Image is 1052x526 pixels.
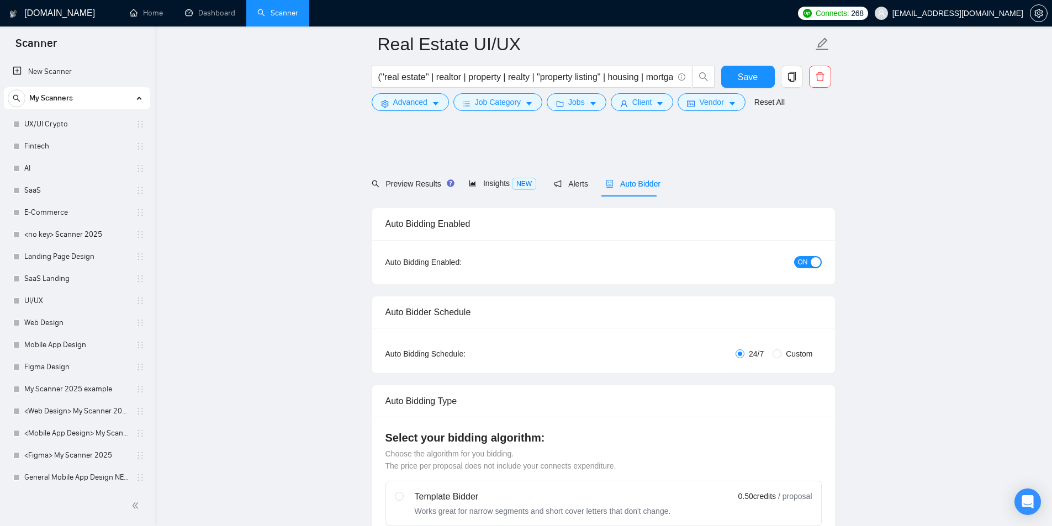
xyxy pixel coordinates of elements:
[24,312,129,334] a: Web Design
[556,99,564,108] span: folder
[781,72,802,82] span: copy
[136,186,145,195] span: holder
[453,93,542,111] button: barsJob Categorycaret-down
[24,290,129,312] a: UI/UX
[877,9,885,17] span: user
[8,94,25,102] span: search
[136,385,145,394] span: holder
[136,252,145,261] span: holder
[754,96,785,108] a: Reset All
[798,256,808,268] span: ON
[24,378,129,400] a: My Scanner 2025 example
[136,164,145,173] span: holder
[469,179,477,187] span: area-chart
[385,449,616,470] span: Choose the algorithm for you bidding. The price per proposal does not include your connects expen...
[24,201,129,224] a: E-Commerce
[469,179,536,188] span: Insights
[611,93,674,111] button: userClientcaret-down
[606,179,660,188] span: Auto Bidder
[385,385,822,417] div: Auto Bidding Type
[136,120,145,129] span: holder
[620,99,628,108] span: user
[815,37,829,51] span: edit
[547,93,606,111] button: folderJobscaret-down
[372,93,449,111] button: settingAdvancedcaret-down
[1014,488,1041,515] div: Open Intercom Messenger
[8,89,25,107] button: search
[778,491,812,502] span: / proposal
[781,348,817,360] span: Custom
[385,256,531,268] div: Auto Bidding Enabled:
[385,208,822,240] div: Auto Bidding Enabled
[131,500,142,511] span: double-left
[24,179,129,201] a: SaaS
[393,96,427,108] span: Advanced
[851,7,863,19] span: 268
[687,99,695,108] span: idcard
[257,8,298,18] a: searchScanner
[721,66,775,88] button: Save
[809,66,831,88] button: delete
[29,87,73,109] span: My Scanners
[136,363,145,371] span: holder
[693,72,714,82] span: search
[24,356,129,378] a: Figma Design
[415,506,671,517] div: Works great for narrow segments and short cover letters that don't change.
[24,268,129,290] a: SaaS Landing
[589,99,597,108] span: caret-down
[656,99,664,108] span: caret-down
[463,99,471,108] span: bars
[446,178,456,188] div: Tooltip anchor
[632,96,652,108] span: Client
[781,66,803,88] button: copy
[744,348,768,360] span: 24/7
[692,66,715,88] button: search
[372,180,379,188] span: search
[1030,4,1048,22] button: setting
[136,429,145,438] span: holder
[385,430,822,445] h4: Select your bidding algorithm:
[7,35,66,59] span: Scanner
[738,70,758,84] span: Save
[554,179,588,188] span: Alerts
[738,490,776,502] span: 0.50 credits
[554,180,562,188] span: notification
[606,180,614,188] span: robot
[810,72,831,82] span: delete
[136,473,145,482] span: holder
[699,96,723,108] span: Vendor
[24,135,129,157] a: Fintech
[136,208,145,217] span: holder
[136,318,145,327] span: holder
[136,296,145,305] span: holder
[378,30,813,58] input: Scanner name...
[136,407,145,416] span: holder
[415,490,671,503] div: Template Bidder
[136,274,145,283] span: holder
[678,73,685,81] span: info-circle
[136,341,145,349] span: holder
[24,113,129,135] a: UX/UI Crypto
[24,466,129,488] a: General Mobile App Design NEW([DATE])
[24,334,129,356] a: Mobile App Design
[816,7,849,19] span: Connects:
[9,5,17,23] img: logo
[381,99,389,108] span: setting
[385,296,822,328] div: Auto Bidder Schedule
[678,93,745,111] button: idcardVendorcaret-down
[432,99,440,108] span: caret-down
[475,96,521,108] span: Job Category
[130,8,163,18] a: homeHome
[568,96,585,108] span: Jobs
[525,99,533,108] span: caret-down
[24,422,129,444] a: <Mobile App Design> My Scanner 2025
[136,142,145,151] span: holder
[24,157,129,179] a: AI
[385,348,531,360] div: Auto Bidding Schedule:
[24,444,129,466] a: <Figma> My Scanner 2025
[24,246,129,268] a: Landing Page Design
[136,451,145,460] span: holder
[4,61,150,83] li: New Scanner
[1030,9,1047,18] span: setting
[803,9,812,18] img: upwork-logo.png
